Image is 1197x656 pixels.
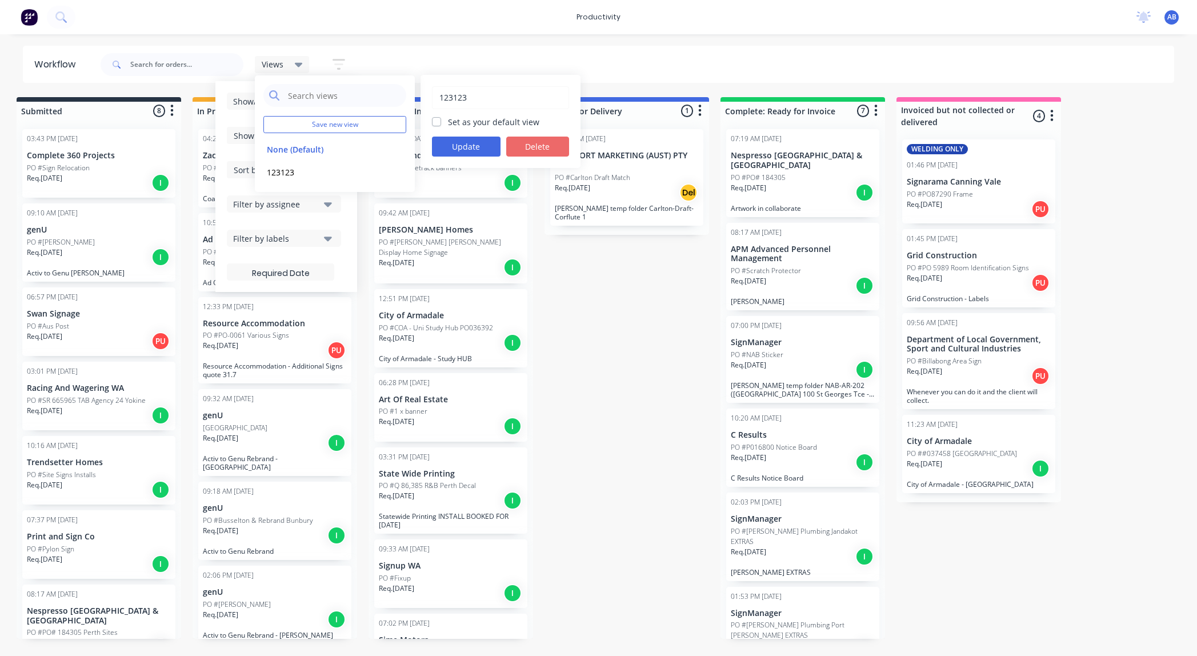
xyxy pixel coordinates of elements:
[379,237,523,258] p: PO #[PERSON_NAME] [PERSON_NAME] Display Home Signage
[855,361,874,379] div: I
[198,389,351,476] div: 09:32 AM [DATE]genU[GEOGRAPHIC_DATA]Req.[DATE]IActiv to Genu Rebrand - [GEOGRAPHIC_DATA]
[731,338,875,347] p: SignManager
[203,194,347,203] p: Coaching Zone Sign
[731,609,875,618] p: SignManager
[907,160,958,170] div: 01:46 PM [DATE]
[731,297,875,306] p: [PERSON_NAME]
[902,415,1055,493] div: 11:23 AM [DATE]City of ArmadalePO ##037458 [GEOGRAPHIC_DATA]Req.[DATE]ICity of Armadale - [GEOGRA...
[203,134,254,144] div: 04:28 PM [DATE]
[203,454,347,471] p: Activ to Genu Rebrand - [GEOGRAPHIC_DATA]
[731,245,875,264] p: APM Advanced Personnel Management
[27,366,78,377] div: 03:01 PM [DATE]
[22,129,175,198] div: 03:43 PM [DATE]Complete 360 ProjectsPO #Sign RelocationReq.[DATE]I
[263,116,406,133] button: Save new view
[907,335,1051,354] p: Department of Local Government, Sport and Cultural Industries
[902,313,1055,410] div: 09:56 AM [DATE]Department of Local Government, Sport and Cultural IndustriesPO #Billabong Area Si...
[27,441,78,451] div: 10:16 AM [DATE]
[27,470,96,480] p: PO #Site Signs Installs
[27,151,171,161] p: Complete 360 Projects
[203,503,347,513] p: genU
[731,568,875,577] p: [PERSON_NAME] EXTRAS
[379,311,523,321] p: City of Armadale
[34,58,81,71] div: Workflow
[379,378,430,388] div: 06:28 PM [DATE]
[203,257,238,267] p: Req. [DATE]
[726,316,879,403] div: 07:00 PM [DATE]SignManagerPO #NAB StickerReq.[DATE]I[PERSON_NAME] temp folder NAB-AR-202 ([GEOGRA...
[907,387,1051,405] p: Whenever you can do it and the client will collect.
[731,547,766,557] p: Req. [DATE]
[907,234,958,244] div: 01:45 PM [DATE]
[233,95,319,107] div: Show/Hide statuses
[555,204,699,221] p: [PERSON_NAME] temp folder Carlton-Draft-Corflute 1
[731,497,782,507] div: 02:03 PM [DATE]
[27,309,171,319] p: Swan Signage
[227,230,341,247] button: Filter by labels
[151,174,170,192] div: I
[726,409,879,487] div: 10:20 AM [DATE]C ResultsPO #P016800 Notice BoardReq.[DATE]IC Results Notice Board
[27,532,171,542] p: Print and Sign Co
[151,555,170,573] div: I
[203,319,347,329] p: Resource Accommodation
[907,263,1029,273] p: PO #PO 5989 Room Identification Signs
[379,323,493,333] p: PO #COA - Uni Study Hub PO036392
[130,53,243,76] input: Search for orders...
[1031,459,1050,478] div: I
[22,510,175,579] div: 07:37 PM [DATE]Print and Sign CoPO #Pylon SignReq.[DATE]I
[731,591,782,602] div: 01:53 PM [DATE]
[203,486,254,497] div: 09:18 AM [DATE]
[503,258,522,277] div: I
[379,395,523,405] p: Art Of Real Estate
[1031,200,1050,218] div: PU
[21,9,38,26] img: Factory
[379,417,414,427] p: Req. [DATE]
[27,163,90,173] p: PO #Sign Relocation
[902,139,1055,223] div: WELDING ONLY01:46 PM [DATE]Signarama Canning ValePO #PO87290 FrameReq.[DATE]PU
[379,512,523,529] p: Statewide Printing INSTALL BOOKED FOR [DATE]
[27,225,171,235] p: genU
[233,198,319,210] div: Filter by assignee
[374,539,527,608] div: 09:33 AM [DATE]Signup WAPO #FixupReq.[DATE]I
[731,151,875,170] p: Nespresso [GEOGRAPHIC_DATA] & [GEOGRAPHIC_DATA]
[203,631,347,639] p: Activ to Genu Rebrand - [PERSON_NAME]
[234,130,314,142] span: Show line item cards
[203,163,276,173] p: PO #Po - 7358 Lightbox
[27,247,62,258] p: Req. [DATE]
[555,173,630,183] p: PO #Carlton Draft Match
[731,204,875,213] p: Artwork in collaborate
[379,491,414,501] p: Req. [DATE]
[203,151,347,161] p: Zacks Commercial Artists
[27,606,171,626] p: Nespresso [GEOGRAPHIC_DATA] & [GEOGRAPHIC_DATA]
[907,459,942,469] p: Req. [DATE]
[448,116,539,128] label: Set as your default view
[379,406,427,417] p: PO #1 x banner
[731,183,766,193] p: Req. [DATE]
[731,134,782,144] div: 07:19 AM [DATE]
[203,235,347,245] p: Ad Capital Advertising
[27,627,118,638] p: PO #PO# 184305 Perth Sites
[22,203,175,282] div: 09:10 AM [DATE]genUPO #[PERSON_NAME]Req.[DATE]IActiv to Genu [PERSON_NAME]
[198,297,351,384] div: 12:33 PM [DATE]Resource AccommodationPO #PO-0061 Various SignsReq.[DATE]PUResource Accommodation ...
[227,93,341,110] button: Show/Hide statuses
[27,173,62,183] p: Req. [DATE]
[550,129,703,226] div: 07:39 AM [DATE]TGI SPORT MARKETING (AUST) PTY LTDPO #Carlton Draft MatchReq.[DATE]Del[PERSON_NAME...
[151,332,170,350] div: PU
[203,547,347,555] p: Activ to Genu Rebrand
[227,195,341,213] button: Filter by assignee
[907,251,1051,261] p: Grid Construction
[203,173,238,183] p: Req. [DATE]
[27,331,62,342] p: Req. [DATE]
[198,129,351,207] div: 04:28 PM [DATE]Zacks Commercial ArtistsPO #Po - 7358 LightboxReq.[DATE]ICoaching Zone Sign
[327,610,346,629] div: I
[731,173,786,183] p: PO #PO# 184305
[902,229,1055,307] div: 01:45 PM [DATE]Grid ConstructionPO #PO 5989 Room Identification SignsReq.[DATE]PUGrid Constructio...
[503,417,522,435] div: I
[203,599,271,610] p: PO #[PERSON_NAME]
[374,373,527,442] div: 06:28 PM [DATE]Art Of Real EstatePO #1 x bannerReq.[DATE]I
[907,480,1051,489] p: City of Armadale - [GEOGRAPHIC_DATA]
[432,137,501,157] button: Update
[203,218,254,228] div: 10:50 AM [DATE]
[731,430,875,440] p: C Results
[731,453,766,463] p: Req. [DATE]
[907,419,958,430] div: 11:23 AM [DATE]
[731,514,875,524] p: SignManager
